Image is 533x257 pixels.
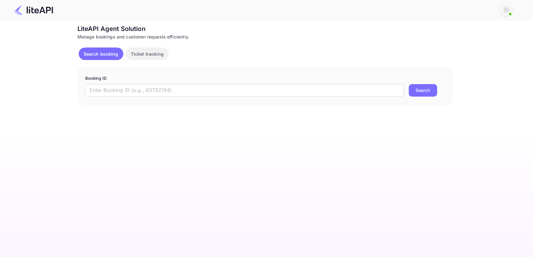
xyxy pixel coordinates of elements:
p: Ticket tracking [131,51,164,57]
img: LiteAPI Logo [14,5,53,15]
p: Search booking [84,51,118,57]
p: Booking ID [85,75,444,82]
div: Manage bookings and customer requests efficiently. [77,33,452,40]
div: LiteAPI Agent Solution [77,24,452,33]
input: Enter Booking ID (e.g., 63782194) [85,84,404,97]
button: Search [409,84,437,97]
